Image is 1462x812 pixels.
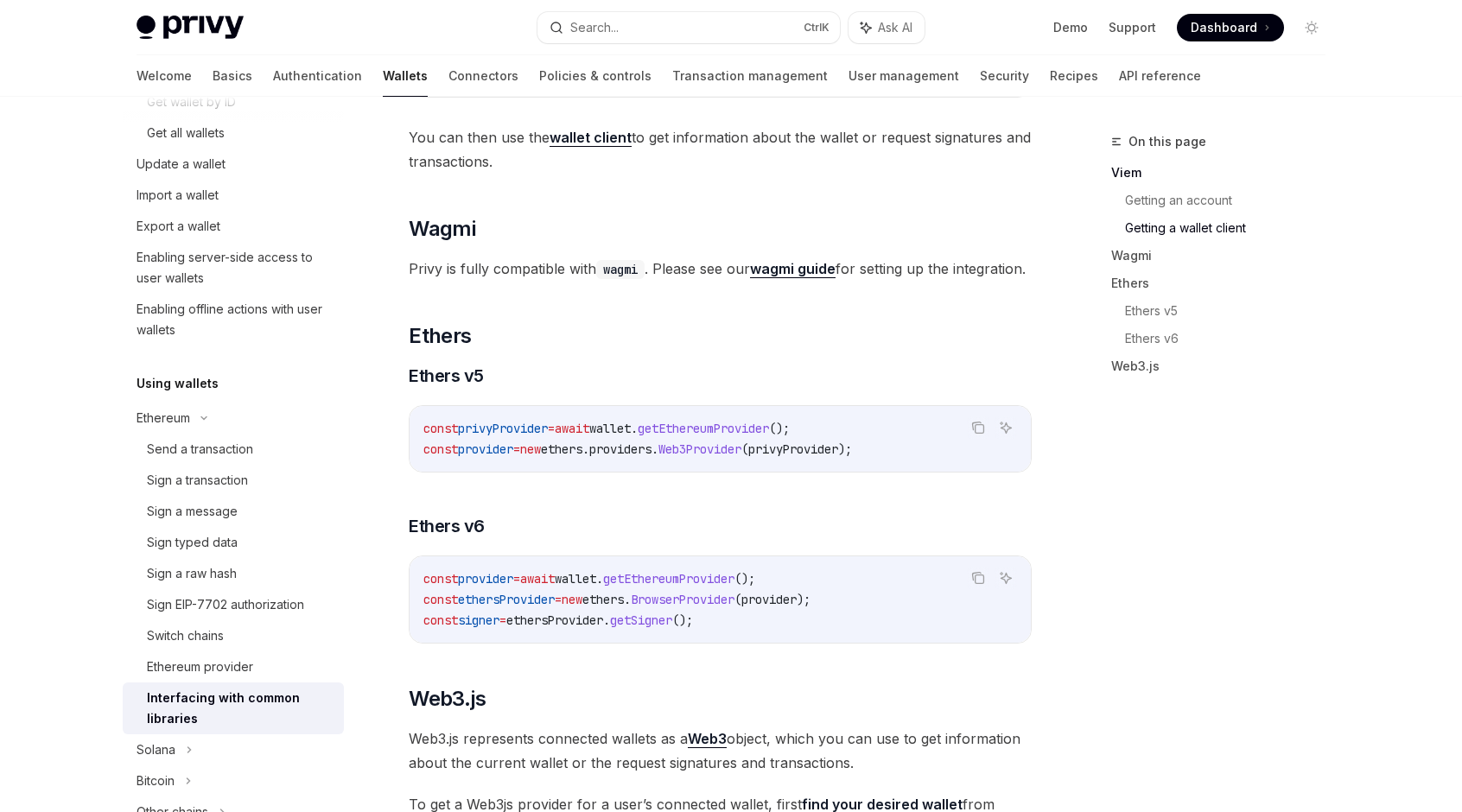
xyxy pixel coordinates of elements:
a: Web3 [688,730,727,748]
a: Sign a message [123,496,344,527]
span: getSigner [610,612,672,628]
a: Ethers v5 [1125,297,1339,325]
span: Ask AI [878,19,912,36]
button: Search...CtrlK [537,12,840,43]
span: const [423,612,458,628]
span: provider [458,441,513,457]
div: Import a wallet [137,185,219,206]
strong: Web3 [688,730,727,747]
a: Ethers [1111,270,1339,297]
h5: Using wallets [137,373,219,394]
a: Sign EIP-7702 authorization [123,589,344,620]
span: wallet [589,421,631,436]
span: ethers [582,592,624,607]
div: Send a transaction [147,439,253,460]
a: Ethereum provider [123,651,344,682]
span: ); [797,592,810,607]
span: await [555,421,589,436]
span: getEthereumProvider [603,571,734,587]
code: wagmi [596,260,645,279]
span: providers [589,441,652,457]
a: Wagmi [1111,242,1339,270]
img: light logo [137,16,244,40]
strong: wagmi guide [750,260,836,277]
span: = [513,441,520,457]
span: On this page [1128,131,1206,152]
a: User management [849,55,959,97]
span: provider [458,571,513,587]
a: Send a transaction [123,434,344,465]
a: Dashboard [1177,14,1284,41]
button: Ask AI [849,12,925,43]
span: (); [734,571,755,587]
span: await [520,571,555,587]
span: . [624,592,631,607]
div: Get all wallets [147,123,225,143]
a: Basics [213,55,252,97]
span: (); [672,612,693,628]
div: Sign a transaction [147,470,248,491]
span: Web3Provider [658,441,741,457]
div: Export a wallet [137,216,220,237]
span: = [499,612,506,628]
div: Enabling server-side access to user wallets [137,247,334,289]
a: Get all wallets [123,117,344,149]
span: = [555,592,562,607]
span: Dashboard [1191,19,1257,36]
span: provider [741,592,797,607]
span: ethersProvider [506,612,603,628]
div: Ethereum provider [147,657,253,677]
span: Web3.js [409,685,486,713]
a: API reference [1119,55,1201,97]
span: ethersProvider [458,592,555,607]
a: Sign a transaction [123,465,344,496]
span: new [520,441,541,457]
a: Ethers v6 [1125,325,1339,352]
div: Bitcoin [137,771,175,791]
span: = [548,421,555,436]
span: ( [741,441,748,457]
span: . [582,441,589,457]
strong: wallet client [550,129,632,146]
button: Copy the contents from the code block [967,567,989,589]
a: Viem [1111,159,1339,187]
div: Sign a raw hash [147,563,237,584]
a: Wallets [383,55,428,97]
a: Welcome [137,55,192,97]
a: Import a wallet [123,180,344,211]
span: Ctrl K [804,21,830,35]
span: (); [769,421,790,436]
a: Enabling offline actions with user wallets [123,294,344,346]
div: Search... [570,17,619,38]
div: Sign EIP-7702 authorization [147,594,304,615]
span: Privy is fully compatible with . Please see our for setting up the integration. [409,257,1032,281]
div: Switch chains [147,625,224,646]
span: const [423,571,458,587]
span: new [562,592,582,607]
span: . [596,571,603,587]
span: = [513,571,520,587]
div: Sign typed data [147,532,238,553]
span: wallet [555,571,596,587]
span: const [423,421,458,436]
span: privyProvider [458,421,548,436]
a: Transaction management [672,55,828,97]
button: Ask AI [995,567,1017,589]
div: Solana [137,739,175,760]
span: . [631,421,638,436]
span: Ethers v6 [409,514,485,538]
a: Recipes [1050,55,1098,97]
span: const [423,441,458,457]
span: ( [734,592,741,607]
a: Sign typed data [123,527,344,558]
a: Support [1109,19,1156,36]
a: Security [980,55,1029,97]
div: Interfacing with common libraries [147,688,334,729]
span: const [423,592,458,607]
span: signer [458,612,499,628]
span: . [652,441,658,457]
span: privyProvider [748,441,838,457]
span: Ethers v5 [409,364,484,388]
a: wagmi guide [750,260,836,278]
a: Sign a raw hash [123,558,344,589]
